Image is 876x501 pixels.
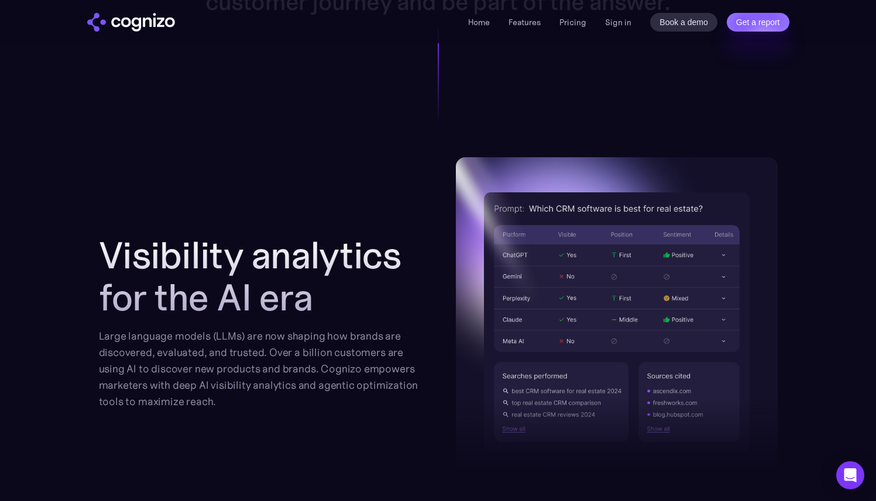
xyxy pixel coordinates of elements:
img: cognizo logo [87,13,175,32]
a: Pricing [559,17,586,27]
a: home [87,13,175,32]
div: Large language models (LLMs) are now shaping how brands are discovered, evaluated, and trusted. O... [99,328,421,410]
a: Get a report [727,13,789,32]
a: Sign in [605,15,631,29]
a: Book a demo [650,13,717,32]
a: Features [509,17,541,27]
a: Home [468,17,490,27]
div: Open Intercom Messenger [836,461,864,489]
h2: Visibility analytics for the AI era [99,234,421,319]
